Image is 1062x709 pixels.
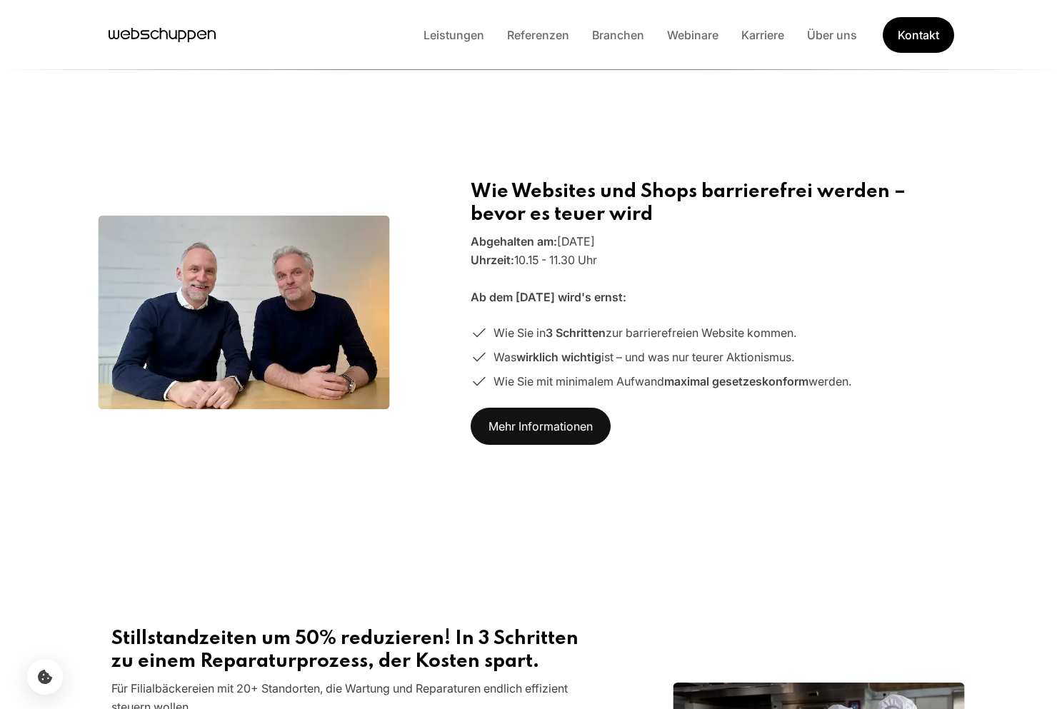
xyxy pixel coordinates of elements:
a: Get Started [883,17,954,53]
a: Leistungen [412,28,496,42]
a: Referenzen [496,28,581,42]
strong: 3 Schritten [546,326,606,340]
span: Wie Sie mit minimalem Aufwand werden. [494,372,851,391]
a: Mehr Informationen [471,408,611,445]
button: Cookie-Einstellungen öffnen [27,659,63,695]
h2: Wie Websites und Shops barrierefrei werden – bevor es teuer wird [471,181,951,226]
a: Branchen [581,28,656,42]
a: Karriere [730,28,796,42]
a: Hauptseite besuchen [109,24,216,46]
span: Wie Sie in zur barrierefreien Website kommen. [494,323,796,342]
a: Über uns [796,28,868,42]
strong: Uhrzeit: [471,253,514,267]
strong: wirklich wichtig [516,350,601,364]
strong: Ab dem [DATE] wird's ernst: [471,290,626,304]
strong: maximal gesetzeskonform [664,374,808,388]
h2: Stillstandzeiten um 50% reduzieren! In 3 Schritten zu einem Reparaturprozess, der Kosten spart. [111,628,592,673]
span: Was ist – und was nur teurer Aktionismus. [494,348,794,366]
p: [DATE] 10.15 - 11.30 Uhr [471,232,951,306]
a: Webinare [656,28,730,42]
img: cta-image [98,216,389,410]
strong: Abgehalten am: [471,234,557,248]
